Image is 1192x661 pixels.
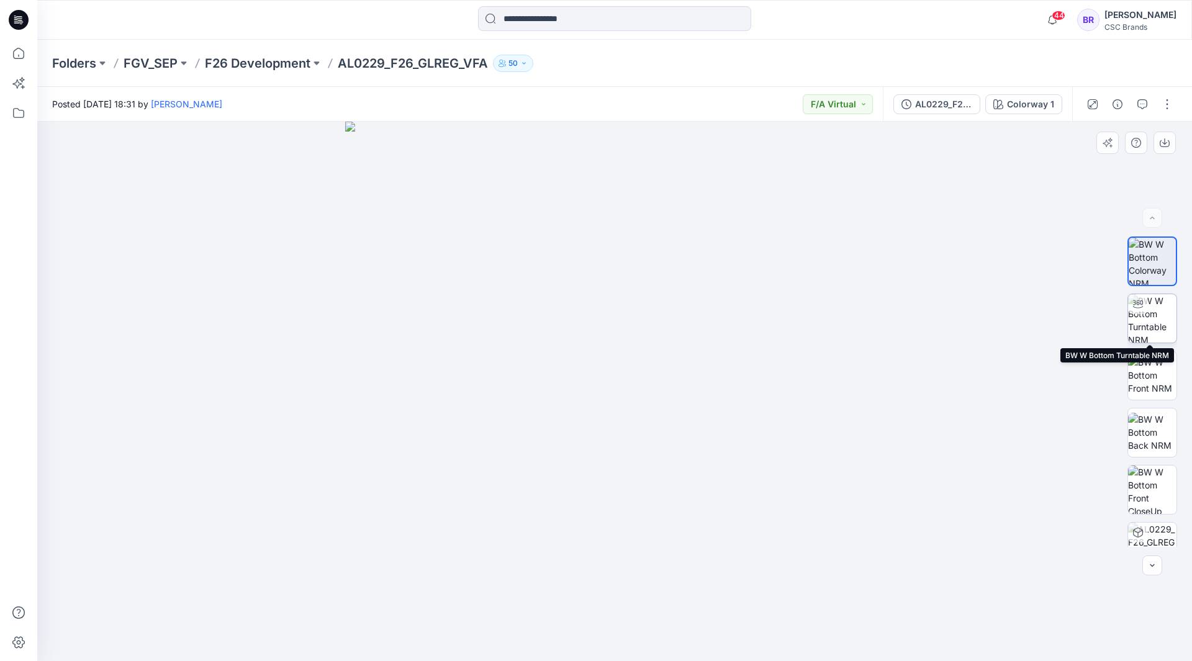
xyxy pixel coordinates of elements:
[1007,97,1054,111] div: Colorway 1
[893,94,980,114] button: AL0229_F26_GLREG_VFA
[1128,465,1176,514] img: BW W Bottom Front CloseUp NRM
[52,97,222,110] span: Posted [DATE] 18:31 by
[1129,238,1176,285] img: BW W Bottom Colorway NRM
[1104,7,1176,22] div: [PERSON_NAME]
[345,122,885,661] img: eyJhbGciOiJIUzI1NiIsImtpZCI6IjAiLCJzbHQiOiJzZXMiLCJ0eXAiOiJKV1QifQ.eyJkYXRhIjp7InR5cGUiOiJzdG9yYW...
[985,94,1062,114] button: Colorway 1
[338,55,488,72] p: AL0229_F26_GLREG_VFA
[205,55,310,72] a: F26 Development
[1052,11,1065,20] span: 44
[1104,22,1176,32] div: CSC Brands
[124,55,178,72] a: FGV_SEP
[1108,94,1127,114] button: Details
[1077,9,1099,31] div: BR
[1128,294,1176,343] img: BW W Bottom Turntable NRM
[1128,523,1176,571] img: AL0229_F26_GLREG_VFA Colorway 1
[915,97,972,111] div: AL0229_F26_GLREG_VFA
[1128,413,1176,452] img: BW W Bottom Back NRM
[508,56,518,70] p: 50
[1128,356,1176,395] img: BW W Bottom Front NRM
[493,55,533,72] button: 50
[151,99,222,109] a: [PERSON_NAME]
[52,55,96,72] a: Folders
